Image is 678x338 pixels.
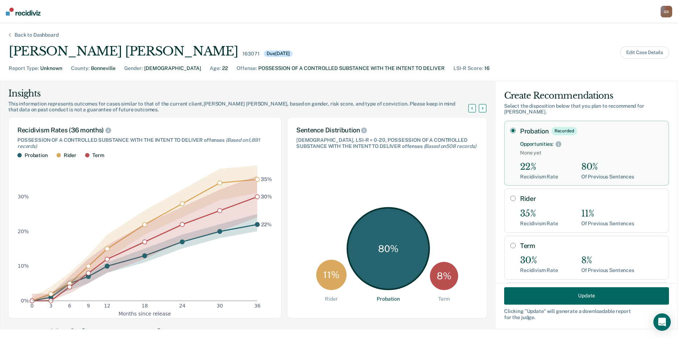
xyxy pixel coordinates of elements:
div: Unknown [40,65,62,72]
div: 35% [520,209,558,219]
g: text [261,177,272,227]
div: 22 [222,65,228,72]
div: G S [661,6,672,17]
button: Edit Case Details [620,46,669,59]
div: Clicking " Update " will generate a downloadable report for the judge. [504,308,669,320]
div: POSSESSION OF A CONTROLLED SUBSTANCE WITH THE INTENT TO DELIVER [258,65,445,72]
div: Rider [325,296,338,302]
text: 12 [104,303,110,309]
div: [PERSON_NAME] [PERSON_NAME] [9,44,238,59]
div: Back to Dashboard [6,32,67,38]
div: Opportunities: [520,141,553,147]
label: Term [520,242,663,250]
div: Offense : [237,65,257,72]
text: 18 [142,303,148,309]
div: Age : [210,65,221,72]
div: [DEMOGRAPHIC_DATA] [144,65,201,72]
div: Insights [8,88,477,99]
button: Update [504,287,669,304]
g: area [32,165,257,301]
label: Probation [520,127,663,135]
text: 6 [68,303,71,309]
div: 80% [581,162,634,172]
button: GS [661,6,672,17]
div: 8% [581,255,634,266]
div: Of Previous Sentences [581,220,634,227]
text: 36 [254,303,261,309]
div: Term [438,296,450,302]
div: Recidivism Rates (36 months) [17,126,272,134]
div: Create Recommendations [504,90,669,102]
text: 0 [30,303,34,309]
text: 0% [21,298,29,304]
span: (Based on 1,891 records ) [17,137,260,149]
div: Due [DATE] [264,50,293,57]
div: Select the disposition below that you plan to recommend for [PERSON_NAME] . [504,103,669,115]
div: 8 % [430,262,458,290]
div: 163071 [242,51,259,57]
div: Gender : [124,65,143,72]
text: 35% [261,177,272,182]
img: Recidiviz [6,8,41,16]
div: Of Previous Sentences [581,174,634,180]
div: 30% [520,255,558,266]
text: 22% [261,222,272,227]
div: Of Previous Sentences [581,267,634,273]
div: Term [92,152,104,158]
div: Recorded [552,127,577,135]
div: Recidivism Rate [520,220,558,227]
g: dot [30,177,260,303]
span: (Based on 508 records ) [424,143,476,149]
div: [DEMOGRAPHIC_DATA], LSI-R = 0-20, POSSESSION OF A CONTROLLED SUBSTANCE WITH THE INTENT TO DELIVER... [296,137,478,149]
div: POSSESSION OF A CONTROLLED SUBSTANCE WITH THE INTENT TO DELIVER offenses [17,137,272,149]
div: County : [71,65,89,72]
div: 80 % [347,207,430,290]
div: Probation [377,296,400,302]
div: 22% [520,162,558,172]
div: Report Type : [9,65,39,72]
div: Probation [25,152,48,158]
div: Bonneville [91,65,116,72]
div: Sentence Distribution [296,126,478,134]
div: LSI-R Score : [453,65,483,72]
g: x-axis label [118,311,171,317]
div: Rider [64,152,76,158]
text: 30% [18,194,29,199]
text: 20% [18,228,29,234]
span: None yet [520,150,663,156]
div: 16 [484,65,490,72]
g: x-axis tick label [30,303,260,309]
text: 10% [18,263,29,269]
text: 24 [179,303,185,309]
div: 11% [581,209,634,219]
label: Rider [520,195,663,203]
g: y-axis tick label [18,194,29,304]
div: Open Intercom Messenger [653,313,671,331]
div: This information represents outcomes for cases similar to that of the current client, [PERSON_NAM... [8,101,477,113]
div: 11 % [316,260,347,290]
text: 3 [49,303,53,309]
text: Months since release [118,311,171,317]
text: 30 [217,303,223,309]
div: Recidivism Rate [520,267,558,273]
div: Recidivism Rate [520,174,558,180]
text: 9 [87,303,90,309]
text: 30% [261,194,272,199]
